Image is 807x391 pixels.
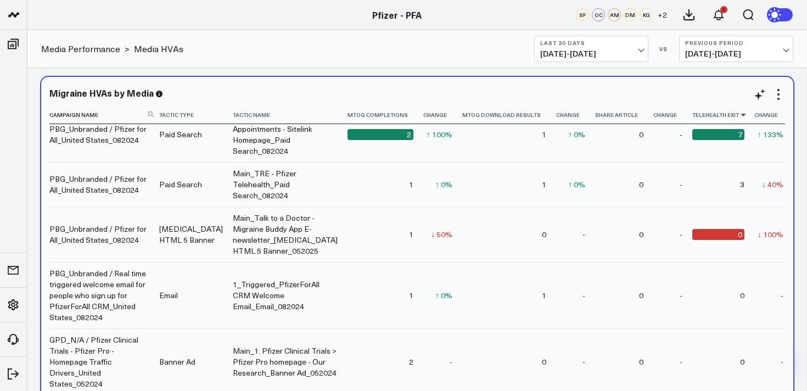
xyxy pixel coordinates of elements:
[233,279,338,312] div: 1_Triggered_PfizerForAll CRM Welcome Email_Email_082024
[685,40,787,46] b: Previous Period
[655,8,669,21] button: +2
[431,229,452,240] div: ↓ 50%
[542,356,546,367] div: 0
[758,229,783,240] div: ↓ 100%
[556,106,595,124] th: Change
[159,129,202,140] div: Paid Search
[233,213,338,256] div: Main_Talk to a Doctor - Migraine Buddy App E-newsletter_[MEDICAL_DATA] HTML 5 Banner_052025
[692,229,744,240] div: 0
[680,129,682,140] div: -
[582,229,585,240] div: -
[692,129,744,140] div: 7
[159,224,223,245] div: [MEDICAL_DATA] HTML 5 Banner
[233,168,338,201] div: Main_TRE - Pfizer Telehealth_Paid Search_082024
[542,229,546,240] div: 0
[654,46,674,52] div: VS
[639,179,643,190] div: 0
[762,179,783,190] div: ↓ 40%
[540,49,642,58] span: [DATE] - [DATE]
[49,334,149,389] div: GPD_N/A / Pfizer Clinical Trials - Pfizer Pro - Homepage Traffic Drivers_United States_052024
[423,106,462,124] th: Change
[348,129,413,140] div: 2
[49,106,159,124] th: Campaign Name
[624,8,637,21] div: DM
[576,8,589,21] div: SF
[758,129,783,140] div: ↑ 133%
[754,106,793,124] th: Change
[409,179,413,190] div: 1
[639,129,643,140] div: 0
[595,106,653,124] th: Share Article
[680,356,682,367] div: -
[542,179,546,190] div: 1
[372,9,422,21] a: Pfizer - PFA
[639,356,643,367] div: 0
[592,8,605,21] div: OC
[49,268,149,323] div: PBG_Unbranded / Real time triggered welcome email for people who sign up for PfizerForAll CRM_Uni...
[608,8,621,21] div: AM
[159,179,202,190] div: Paid Search
[685,49,787,58] span: [DATE] - [DATE]
[41,43,120,55] a: Media Performance
[233,106,348,124] th: Tactic Name
[233,113,338,157] div: Main_Telehealth Appointments - Sitelink Homepage_Paid Search_082024
[409,356,413,367] div: 2
[568,129,585,140] div: ↑ 0%
[640,8,653,21] div: KG
[49,224,149,245] div: PBG_Unbranded / Pfizer for All_United States_082024
[427,129,452,140] div: ↑ 100%
[450,356,452,367] div: -
[41,43,130,55] div: >
[680,179,682,190] div: -
[658,11,667,19] span: + 2
[692,106,754,124] th: Telehealth Exit
[435,179,452,190] div: ↑ 0%
[134,43,183,55] a: Media HVAs
[49,174,149,195] div: PBG_Unbranded / Pfizer for All_United States_082024
[639,290,643,301] div: 0
[542,129,546,140] div: 1
[49,87,154,99] div: Migraine HVAs by Media
[542,290,546,301] div: 1
[534,36,648,62] button: Last 30 Days[DATE]-[DATE]
[720,6,727,13] div: 3
[781,356,783,367] div: -
[159,356,195,367] div: Banner Ad
[159,290,178,301] div: Email
[740,290,744,301] div: 0
[680,290,682,301] div: -
[233,345,338,378] div: Main_1. Pfizer Clinical Trials > Pfizer Pro homepage - Our Research_Banner Ad_052024
[462,106,556,124] th: Mtoq Download Results
[740,179,744,190] div: 3
[740,356,744,367] div: 0
[348,106,423,124] th: Mtoq Completions
[568,179,585,190] div: ↑ 0%
[435,290,452,301] div: ↑ 0%
[409,229,413,240] div: 1
[540,40,642,46] b: Last 30 Days
[582,356,585,367] div: -
[653,106,692,124] th: Change
[679,36,793,62] button: Previous Period[DATE]-[DATE]
[781,290,783,301] div: -
[639,229,643,240] div: 0
[680,229,682,240] div: -
[49,124,149,146] div: PBG_Unbranded / Pfizer for All_United States_082024
[159,106,233,124] th: Tactic Type
[582,290,585,301] div: -
[409,290,413,301] div: 1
